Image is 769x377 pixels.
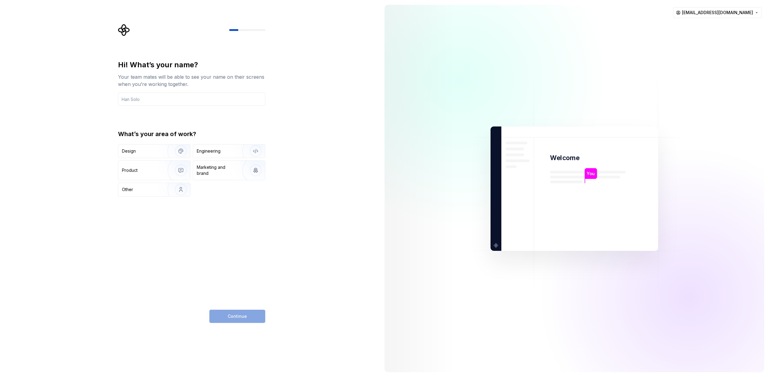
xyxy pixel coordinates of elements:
div: Marketing and brand [197,164,237,176]
p: You [587,170,595,177]
input: Han Solo [118,93,265,106]
div: Design [122,148,136,154]
svg: Supernova Logo [118,24,130,36]
div: Product [122,167,138,173]
button: [EMAIL_ADDRESS][DOMAIN_NAME] [673,7,762,18]
span: [EMAIL_ADDRESS][DOMAIN_NAME] [682,10,753,16]
div: Your team mates will be able to see your name on their screens when you’re working together. [118,73,265,88]
p: Welcome [550,154,579,162]
div: Engineering [197,148,220,154]
div: Other [122,187,133,193]
div: What’s your area of work? [118,130,265,138]
div: Hi! What’s your name? [118,60,265,70]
